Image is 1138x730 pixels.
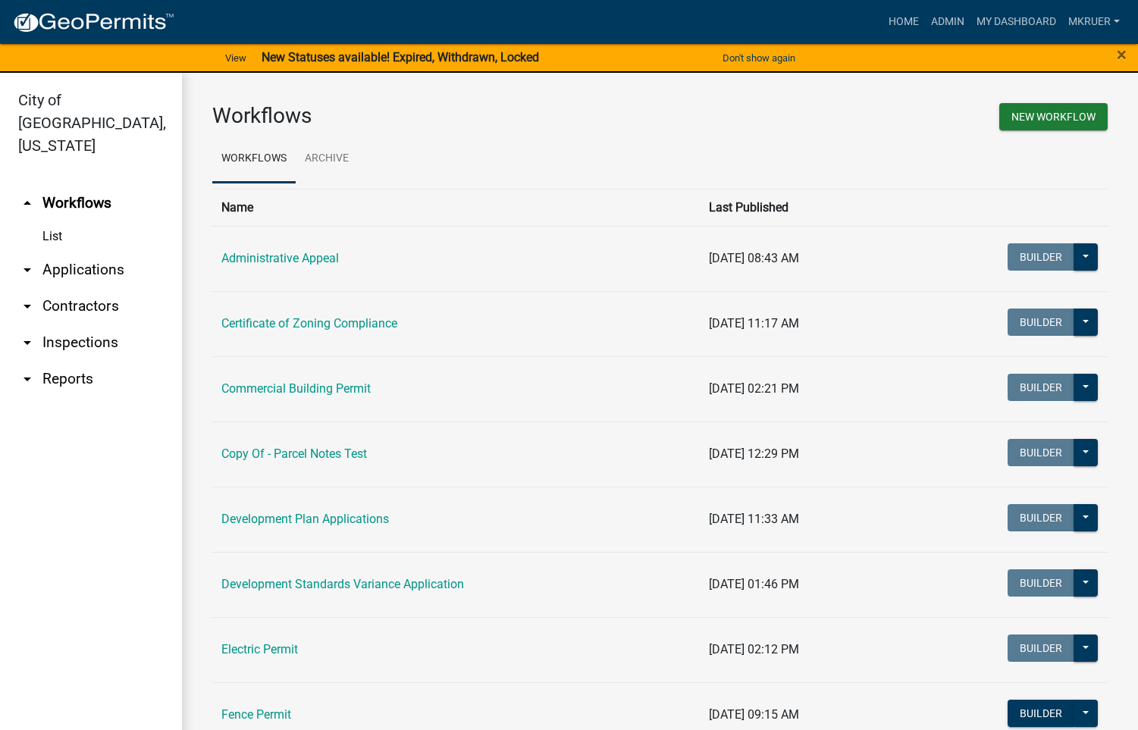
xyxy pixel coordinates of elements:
a: Home [882,8,925,36]
span: × [1117,44,1127,65]
a: Commercial Building Permit [221,381,371,396]
i: arrow_drop_up [18,194,36,212]
span: [DATE] 09:15 AM [709,707,799,722]
a: Certificate of Zoning Compliance [221,316,397,331]
a: Admin [925,8,970,36]
span: [DATE] 02:21 PM [709,381,799,396]
span: [DATE] 11:33 AM [709,512,799,526]
span: [DATE] 11:17 AM [709,316,799,331]
button: Builder [1008,439,1074,466]
a: Fence Permit [221,707,291,722]
button: Builder [1008,309,1074,336]
span: [DATE] 08:43 AM [709,251,799,265]
a: My Dashboard [970,8,1062,36]
span: [DATE] 02:12 PM [709,642,799,656]
a: Development Standards Variance Application [221,577,464,591]
button: Don't show again [716,45,801,70]
button: Builder [1008,700,1074,727]
span: [DATE] 01:46 PM [709,577,799,591]
a: Electric Permit [221,642,298,656]
a: Archive [296,135,358,183]
button: Close [1117,45,1127,64]
button: Builder [1008,374,1074,401]
button: Builder [1008,634,1074,662]
button: Builder [1008,243,1074,271]
a: Workflows [212,135,296,183]
a: Administrative Appeal [221,251,339,265]
i: arrow_drop_down [18,334,36,352]
button: New Workflow [999,103,1108,130]
i: arrow_drop_down [18,297,36,315]
th: Last Published [700,189,902,226]
a: View [219,45,252,70]
i: arrow_drop_down [18,261,36,279]
th: Name [212,189,700,226]
button: Builder [1008,569,1074,597]
span: [DATE] 12:29 PM [709,446,799,461]
strong: New Statuses available! Expired, Withdrawn, Locked [262,50,539,64]
a: Copy Of - Parcel Notes Test [221,446,367,461]
i: arrow_drop_down [18,370,36,388]
a: mkruer [1062,8,1126,36]
button: Builder [1008,504,1074,531]
h3: Workflows [212,103,649,129]
a: Development Plan Applications [221,512,389,526]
